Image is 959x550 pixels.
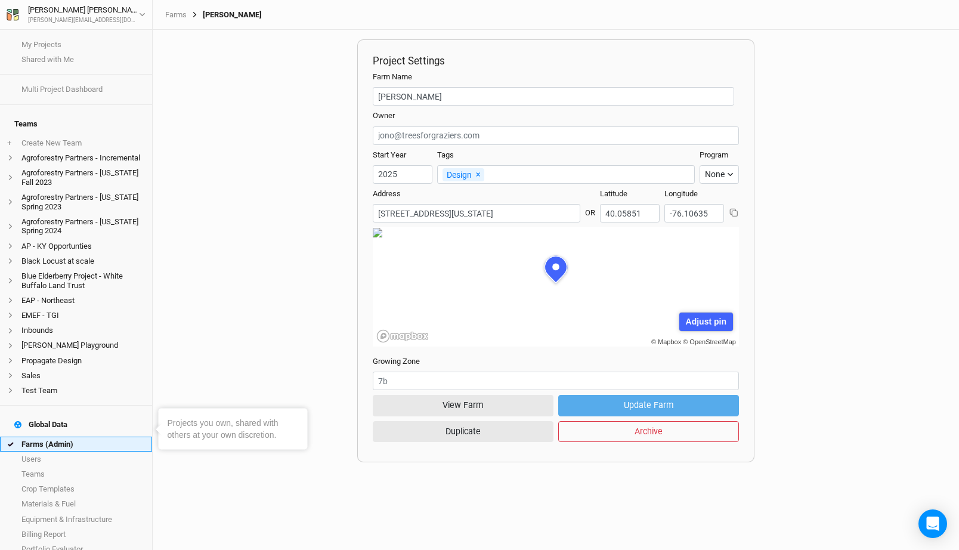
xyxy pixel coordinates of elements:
div: Design [443,168,484,181]
input: 7b [373,372,739,390]
div: OR [585,198,595,218]
div: Open Intercom Messenger [918,509,947,538]
label: Program [700,150,728,160]
button: [PERSON_NAME] [PERSON_NAME][PERSON_NAME][EMAIL_ADDRESS][DOMAIN_NAME] [6,4,146,25]
label: Growing Zone [373,356,420,367]
button: View Farm [373,395,553,416]
a: Farms [165,10,187,20]
input: Address (123 James St...) [373,204,580,223]
a: © Mapbox [651,338,681,345]
input: Latitude [600,204,660,223]
div: [PERSON_NAME][EMAIL_ADDRESS][DOMAIN_NAME] [28,16,139,25]
div: Projects you own, shared with others at your own discretion. [168,418,299,441]
label: Longitude [664,189,698,199]
input: jono@treesforgraziers.com [373,126,739,145]
button: Copy [729,208,739,218]
label: Start Year [373,150,406,160]
button: None [700,165,739,184]
div: Global Data [14,420,67,430]
a: © OpenStreetMap [683,338,736,345]
div: [PERSON_NAME] [PERSON_NAME] [28,4,139,16]
div: None [705,168,725,181]
button: Update Farm [558,395,739,416]
label: Address [373,189,401,199]
label: Farm Name [373,72,412,82]
label: Owner [373,110,395,121]
span: × [476,169,480,179]
label: Latitude [600,189,627,199]
span: + [7,138,11,148]
div: Adjust pin [679,313,732,331]
h4: Teams [7,112,145,136]
button: Remove [472,167,484,181]
input: Longitude [664,204,724,223]
div: [PERSON_NAME] [187,10,262,20]
input: Start Year [373,165,432,184]
input: Project/Farm Name [373,87,734,106]
button: Duplicate [373,421,553,442]
button: Archive [558,421,739,442]
label: Tags [437,150,454,160]
h2: Project Settings [373,55,739,67]
a: Mapbox logo [376,329,429,343]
